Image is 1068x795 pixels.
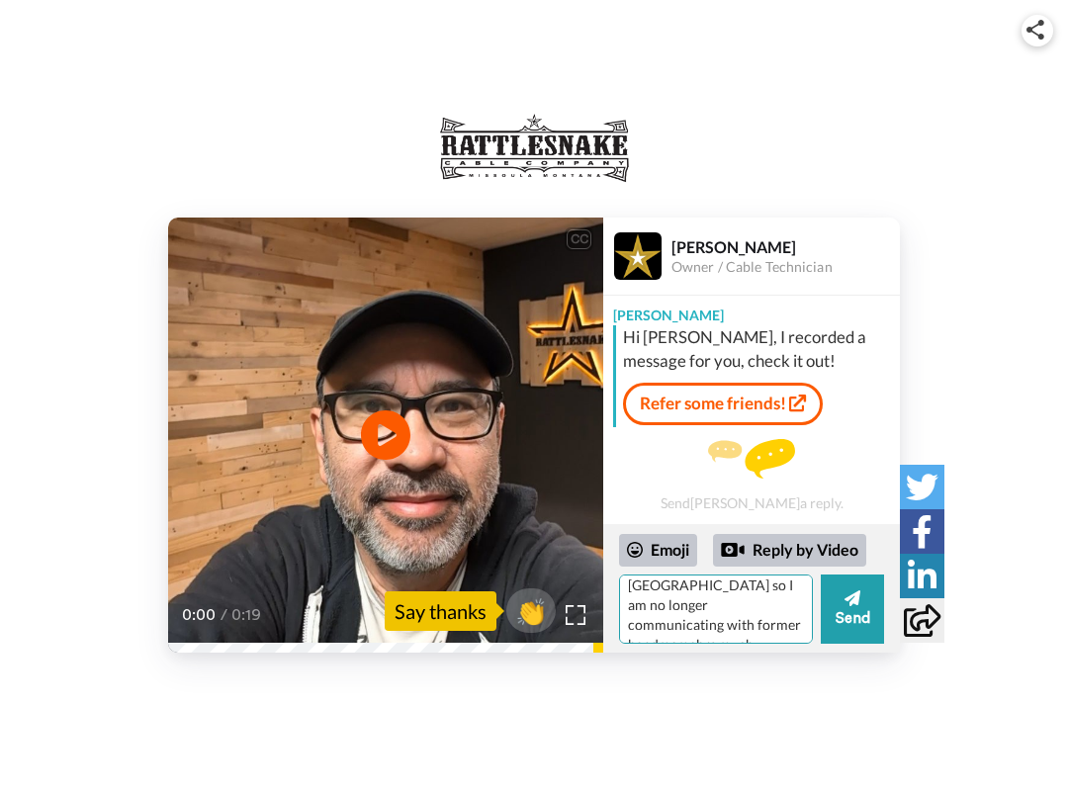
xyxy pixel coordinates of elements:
[623,325,895,373] div: Hi [PERSON_NAME], I recorded a message for you, check it out!
[619,574,813,644] textarea: I work alone and moved from the [GEOGRAPHIC_DATA] so I am no longer communicating with former ban...
[603,435,900,515] div: Send [PERSON_NAME] a reply.
[506,588,556,633] button: 👏
[721,538,745,562] div: Reply by Video
[567,229,591,249] div: CC
[614,232,662,280] img: Profile Image
[623,383,823,424] a: Refer some friends!
[671,237,899,256] div: [PERSON_NAME]
[671,259,899,276] div: Owner / Cable Technician
[221,603,227,627] span: /
[566,605,585,625] img: Full screen
[619,534,697,566] div: Emoji
[430,109,637,188] img: logo
[385,591,496,631] div: Say thanks
[708,439,795,479] img: message.svg
[1026,20,1044,40] img: ic_share.svg
[821,574,884,644] button: Send
[713,534,866,568] div: Reply by Video
[603,296,900,325] div: [PERSON_NAME]
[231,603,266,627] span: 0:19
[506,595,556,627] span: 👏
[182,603,217,627] span: 0:00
